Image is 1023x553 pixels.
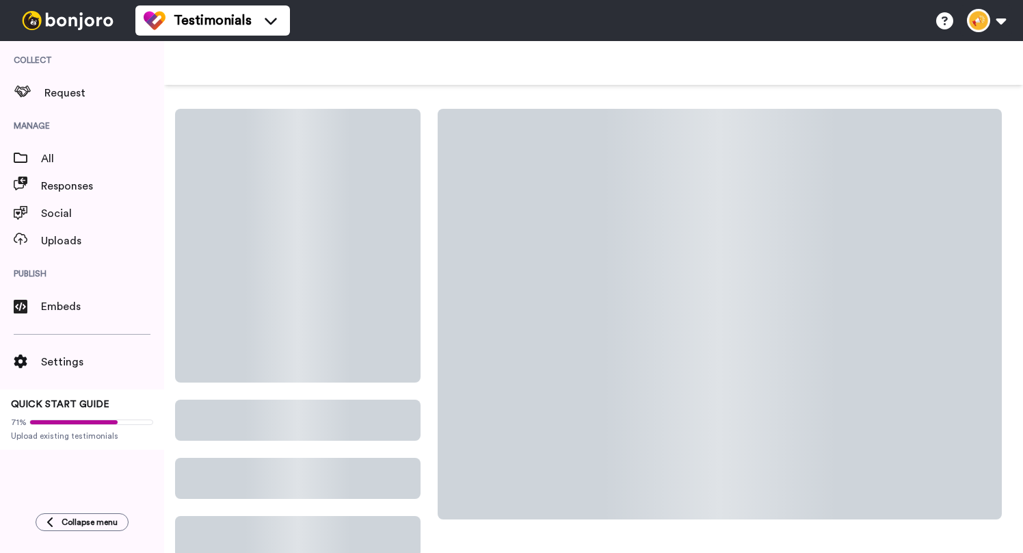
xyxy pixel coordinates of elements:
span: 71% [11,417,27,428]
img: bj-logo-header-white.svg [16,11,119,30]
img: tm-color.svg [144,10,165,31]
span: Embeds [41,298,164,315]
span: All [41,151,164,167]
span: Request [44,85,164,101]
span: Testimonials [174,11,252,30]
span: Responses [41,178,164,194]
span: Uploads [41,233,164,249]
span: Upload existing testimonials [11,430,153,441]
span: Settings [41,354,164,370]
span: Collapse menu [62,517,118,528]
button: Collapse menu [36,513,129,531]
span: QUICK START GUIDE [11,400,109,409]
span: Social [41,205,164,222]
